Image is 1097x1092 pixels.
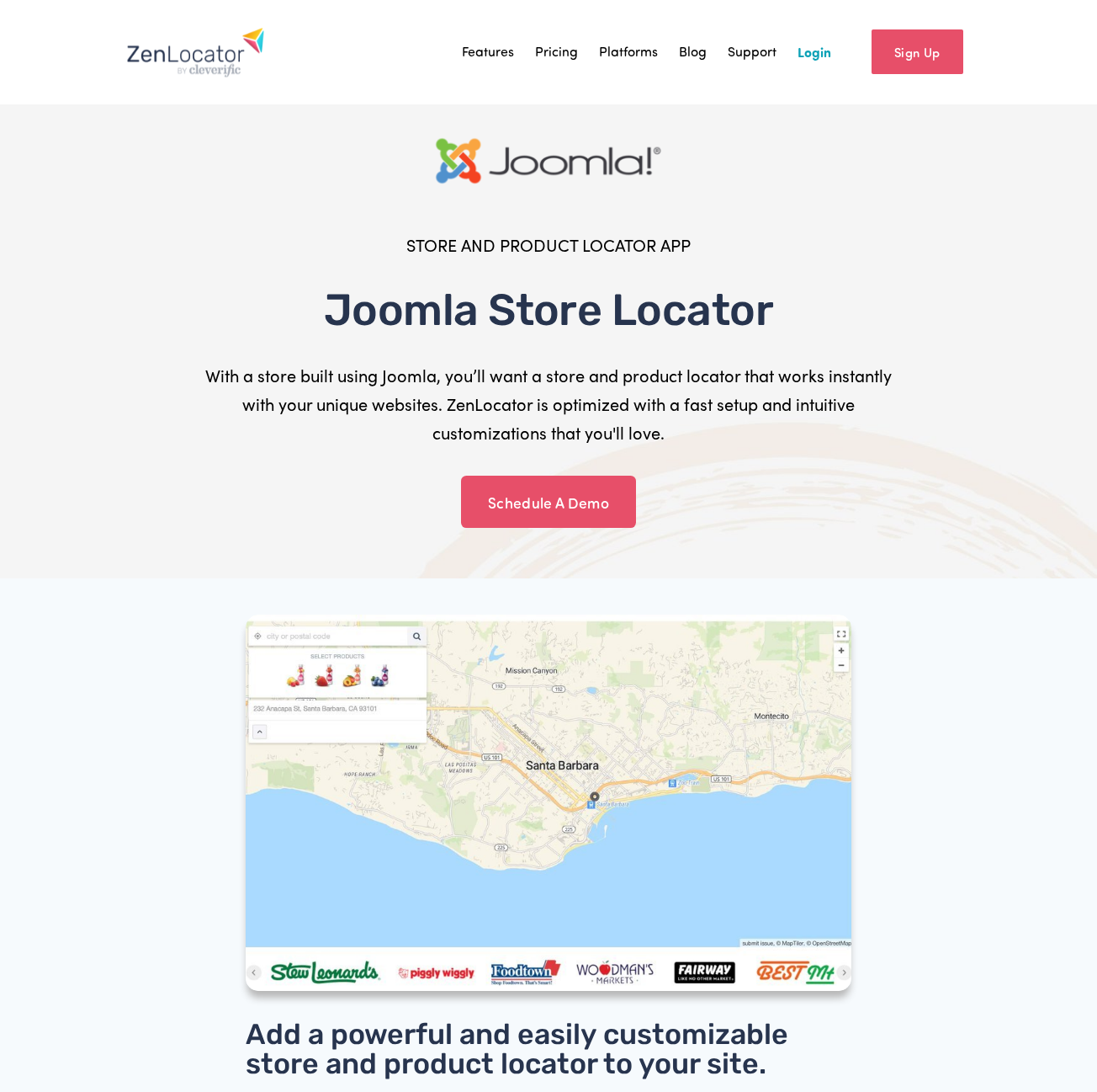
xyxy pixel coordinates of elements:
[798,40,831,65] a: Login
[872,29,963,74] a: Sign Up
[126,27,265,77] img: Zenlocator
[461,476,637,528] a: Schedule A Demo
[535,40,578,65] a: Pricing
[200,361,897,447] p: With a store built using Joomla, you’ll want a store and product locator that works instantly wit...
[462,40,514,65] a: Features
[200,231,897,259] p: STORE AND PRODUCT LOCATOR APP
[324,284,774,336] span: Joomla Store Locator
[599,40,658,65] a: Platforms
[246,1017,795,1082] span: Add a powerful and easily customizable store and product locator to your site.
[728,40,776,65] a: Support
[679,40,707,65] a: Blog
